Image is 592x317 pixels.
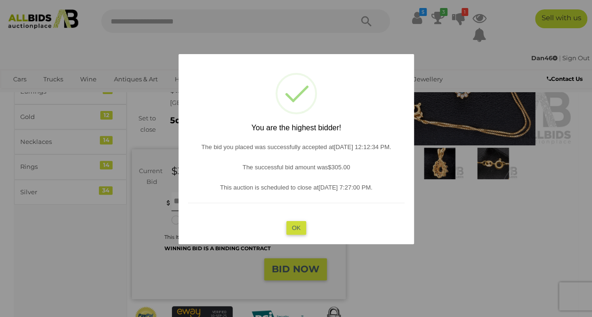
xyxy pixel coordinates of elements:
[286,221,306,235] button: OK
[318,184,371,191] span: [DATE] 7:27:00 PM
[188,124,405,132] h2: You are the highest bidder!
[188,142,405,152] p: The bid you placed was successfully accepted at .
[188,162,405,173] p: The successful bid amount was
[333,143,389,151] span: [DATE] 12:12:34 PM
[188,182,405,193] p: This auction is scheduled to close at .
[328,164,350,171] span: $305.00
